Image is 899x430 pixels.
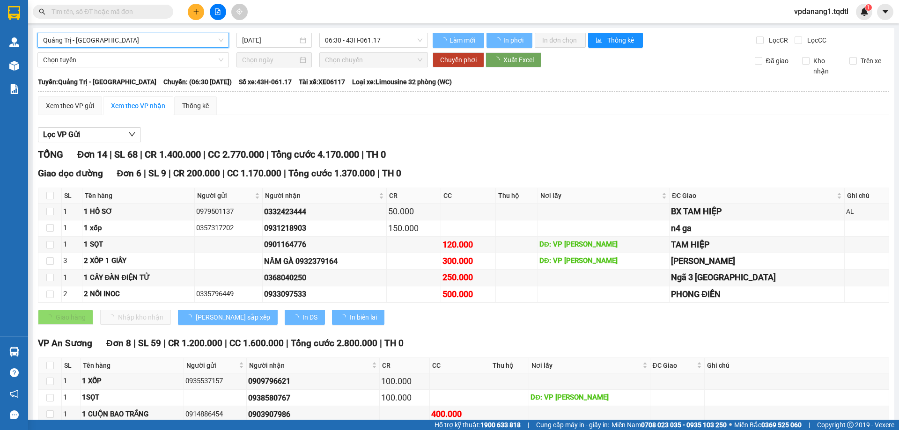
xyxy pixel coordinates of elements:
span: Loại xe: Limousine 32 phòng (WC) [352,77,452,87]
div: 0914886454 [185,409,245,420]
span: | [140,149,142,160]
div: 0901164776 [264,239,384,250]
img: warehouse-icon [9,347,19,357]
span: TỔNG [38,149,63,160]
span: | [809,420,810,430]
span: copyright [847,422,854,428]
span: VP An Sương [38,338,92,349]
div: 500.000 [442,288,494,301]
span: CR 1.200.000 [168,338,222,349]
th: SL [62,188,82,204]
span: Chuyến: (06:30 [DATE]) [163,77,232,87]
div: 1 XỐP [82,376,182,387]
div: 1 [63,239,81,250]
div: n4 ga [671,222,842,235]
span: Đơn 8 [106,338,131,349]
div: Xem theo VP nhận [111,101,165,111]
span: Lọc CR [765,35,789,45]
span: SL 9 [148,168,166,179]
div: 150.000 [388,222,439,235]
span: plus [193,8,199,15]
div: DĐ: VP [PERSON_NAME] [531,392,648,403]
div: NĂM GÀ 0932379164 [264,255,384,267]
span: | [133,338,136,349]
span: Miền Bắc [734,420,802,430]
button: In phơi [486,33,532,48]
span: Hỗ trợ kỹ thuật: [435,420,521,430]
span: | [528,420,529,430]
span: Tổng cước 1.370.000 [288,168,375,179]
span: | [169,168,171,179]
span: CC 1.170.000 [227,168,281,179]
div: 1SỌT [82,392,182,403]
div: 0368040250 [264,272,384,284]
span: vpdanang1.tqdtl [787,6,856,17]
span: In biên lai [350,312,377,322]
img: warehouse-icon [9,37,19,47]
img: icon-new-feature [860,7,869,16]
span: | [110,149,112,160]
span: down [128,131,136,138]
span: Đơn 6 [117,168,142,179]
strong: 0369 525 060 [761,421,802,429]
span: | [377,168,380,179]
button: Xuất Excel [486,52,541,67]
img: warehouse-icon [9,61,19,71]
span: Đã giao [762,56,792,66]
div: 0933097533 [264,288,384,300]
span: 1 [867,4,870,11]
div: 400.000 [431,408,488,421]
span: Người gửi [197,190,253,201]
span: CC 2.770.000 [208,149,264,160]
div: 3 [63,255,81,267]
strong: 0708 023 035 - 0935 103 250 [641,421,727,429]
span: aim [236,8,243,15]
span: bar-chart [596,37,604,44]
th: CC [430,358,490,373]
div: Ngã 3 [GEOGRAPHIC_DATA] [671,271,842,284]
span: Miền Nam [612,420,727,430]
span: | [222,168,225,179]
b: Tuyến: Quảng Trị - [GEOGRAPHIC_DATA] [38,78,156,86]
span: TH 0 [384,338,404,349]
strong: 1900 633 818 [480,421,521,429]
span: Người nhận [249,360,370,371]
button: file-add [210,4,226,20]
span: Lọc VP Gửi [43,129,80,140]
span: | [203,149,206,160]
span: TH 0 [382,168,401,179]
span: Quảng Trị - Sài Gòn [43,33,223,47]
span: ĐC Giao [672,190,834,201]
div: 1 HỒ SƠ [84,206,193,218]
button: In DS [285,310,325,325]
th: Tên hàng [81,358,184,373]
span: | [380,338,382,349]
button: bar-chartThống kê [588,33,643,48]
th: CR [387,188,441,204]
div: Thống kê [182,101,209,111]
div: 0935537157 [185,376,245,387]
button: Chuyển phơi [433,52,484,67]
span: | [361,149,364,160]
button: Làm mới [433,33,484,48]
span: search [39,8,45,15]
span: Cung cấp máy in - giấy in: [536,420,609,430]
div: 250.000 [442,271,494,284]
span: loading [185,314,196,321]
span: Giao dọc đường [38,168,103,179]
span: Tổng cước 2.800.000 [291,338,377,349]
span: In phơi [503,35,525,45]
span: TH 0 [366,149,386,160]
span: | [284,168,286,179]
th: Tên hàng [82,188,195,204]
div: 0938580767 [248,392,378,404]
div: 0979501137 [196,206,261,218]
span: Tổng cước 4.170.000 [271,149,359,160]
button: aim [231,4,248,20]
div: 1 xốp [84,223,193,234]
span: In DS [302,312,317,322]
span: | [144,168,146,179]
div: 0903907986 [248,408,378,420]
span: notification [10,389,19,398]
span: ĐC Giao [653,360,695,371]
